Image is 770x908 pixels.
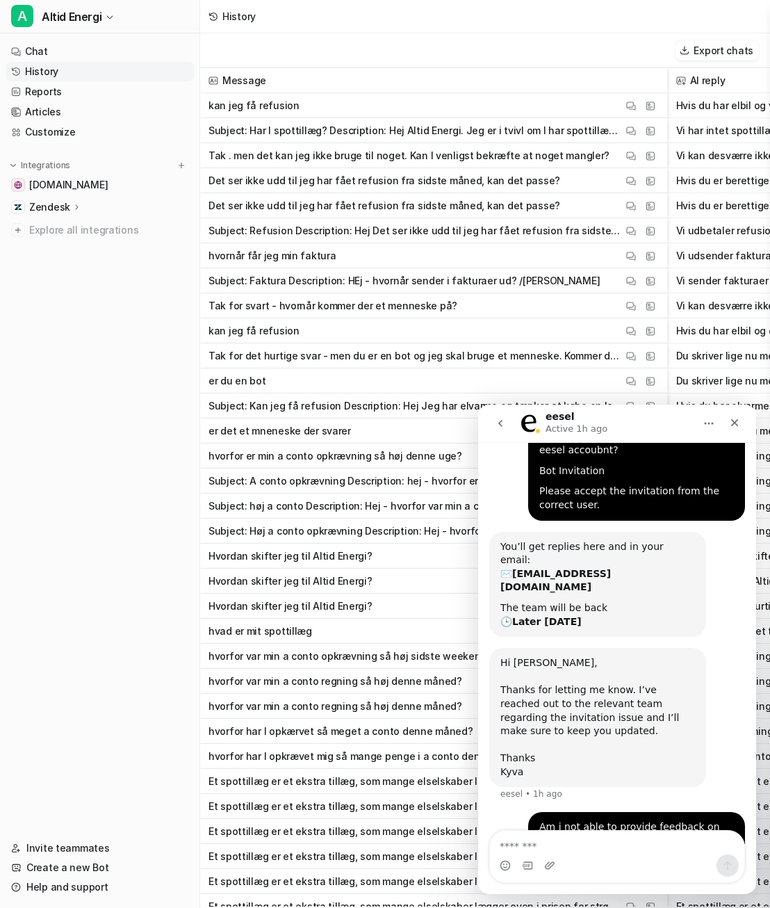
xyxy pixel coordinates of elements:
p: Hvordan skifter jeg til Altid Energi? [208,594,372,619]
img: explore all integrations [11,223,25,237]
p: hvornår får jeg min faktura [208,243,336,268]
p: Subject: A conto opkrævning Description: hej - hvorfor er min a conto opkrævning så høj denne mån... [208,469,623,494]
p: Et spottillæg er et ekstra tillæg, som mange elselskaber lægger oven i prisen for strøm, de køber... [208,819,623,844]
p: Tak for svart - hvornår kommer der et menneske på? [208,293,457,318]
p: er det et mneneske der svarer [208,419,351,444]
iframe: Intercom live chat [478,405,756,894]
span: Altid Energi [42,7,101,26]
img: expand menu [8,161,18,170]
p: hvorfor var min a conto regning så høj denne måned? [208,669,462,694]
p: Subject: Kan jeg få refusion Description: Hej Jeg har elvarme og tænker at købe en ladeboks. [PER... [208,394,623,419]
a: History [6,62,194,81]
p: Hvordan skifter jeg til Altid Energi? [208,569,372,594]
a: altidenergi.dk[DOMAIN_NAME] [6,175,194,195]
a: Chat [6,42,194,61]
a: Explore all integrations [6,220,194,240]
a: Invite teammates [6,838,194,858]
a: Help and support [6,877,194,897]
img: altidenergi.dk [14,181,22,189]
p: Et spottillæg er et ekstra tillæg, som mange elselskaber lægger oven i prisen for strøm, de køber... [208,769,623,794]
p: hvorfor er min a conto opkrævning så høj denne uge? [208,444,462,469]
a: Articles [6,102,194,122]
p: hvorfor var min a conto regning så høj denne måned? [208,694,462,719]
p: Subject: Faktura Description: HEj - hvornår sender i fakturaer ud? /[PERSON_NAME] [208,268,600,293]
a: Customize [6,122,194,142]
p: Hvordan skifter jeg til Altid Energi? [208,544,372,569]
img: menu_add.svg [177,161,186,170]
p: hvorfor har I opkærvet så meget a conto denne måned? [208,719,473,744]
p: er du en bot [208,368,266,394]
p: Det ser ikke udd til jeg har fået refusion fra sidste måned, kan det passe? [208,193,560,218]
p: Subject: Har I spottillæg? Description: Hej Altid Energi. Jeg er i tvivl om I har spottillæg? I s... [208,118,623,143]
p: Subject: Refusion Description: Hej Det ser ikke udd til jeg har fået refusion fra sidste måned, k... [208,218,623,243]
p: hvad er mit spottillæg [208,619,312,644]
span: Explore all integrations [29,219,188,241]
p: Et spottillæg er et ekstra tillæg, som mange elselskaber lægger oven i prisen for strøm, de køber... [208,794,623,819]
span: A [11,5,33,27]
button: Integrations [6,159,74,172]
span: [DOMAIN_NAME] [29,178,108,192]
p: Et spottillæg er et ekstra tillæg, som mange elselskaber lægger oven i prisen for strøm, de køber... [208,869,623,894]
p: Zendesk [29,200,70,214]
div: History [222,9,256,24]
p: kan jeg få refusion [208,318,300,343]
p: Det ser ikke udd til jeg har fået refusion fra sidste måned, kan det passe? [208,168,560,193]
p: hvorfor var min a conto opkrævning så høj sidste weekend? [208,644,492,669]
img: Zendesk [14,203,22,211]
p: Subject: høj a conto Description: Hej - hvorfor var min a conto opkrævning så høj denne måned? /[... [208,494,623,519]
a: Create a new Bot [6,858,194,877]
p: Integrations [21,160,70,171]
p: Tak . men det kan jeg ikke bruge til noget. Kan I venligst bekræfte at noget mangler? [208,143,609,168]
p: kan jeg få refusion [208,93,300,118]
button: Export chats [675,40,759,60]
p: hvorfor har I opkrævet mig så mange penge i a conto denne måned? [208,744,532,769]
a: Reports [6,82,194,102]
span: Message [206,68,662,93]
p: Tak for det hurtige svar - men du er en bot og jeg skal bruge et menneske. Kommer der sådan en på... [208,343,623,368]
p: Subject: Høj a conto opkrævning Description: Hej - hvorfor var min a conto opkrævning så høj i si... [208,519,623,544]
p: Et spottillæg er et ekstra tillæg, som mange elselskaber lægger oven i prisen for strøm, de køber... [208,844,623,869]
